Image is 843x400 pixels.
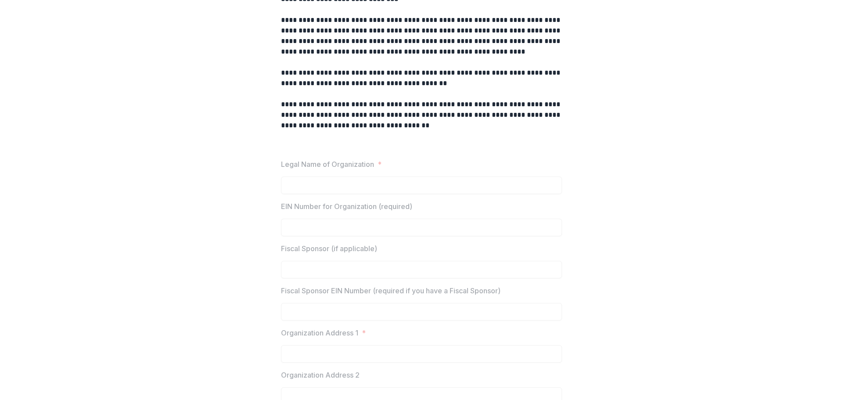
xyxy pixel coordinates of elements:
[281,285,501,296] p: Fiscal Sponsor EIN Number (required if you have a Fiscal Sponsor)
[281,328,358,338] p: Organization Address 1
[281,243,377,254] p: Fiscal Sponsor (if applicable)
[281,370,360,380] p: Organization Address 2
[281,159,374,169] p: Legal Name of Organization
[281,201,412,212] p: EIN Number for Organization (required)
